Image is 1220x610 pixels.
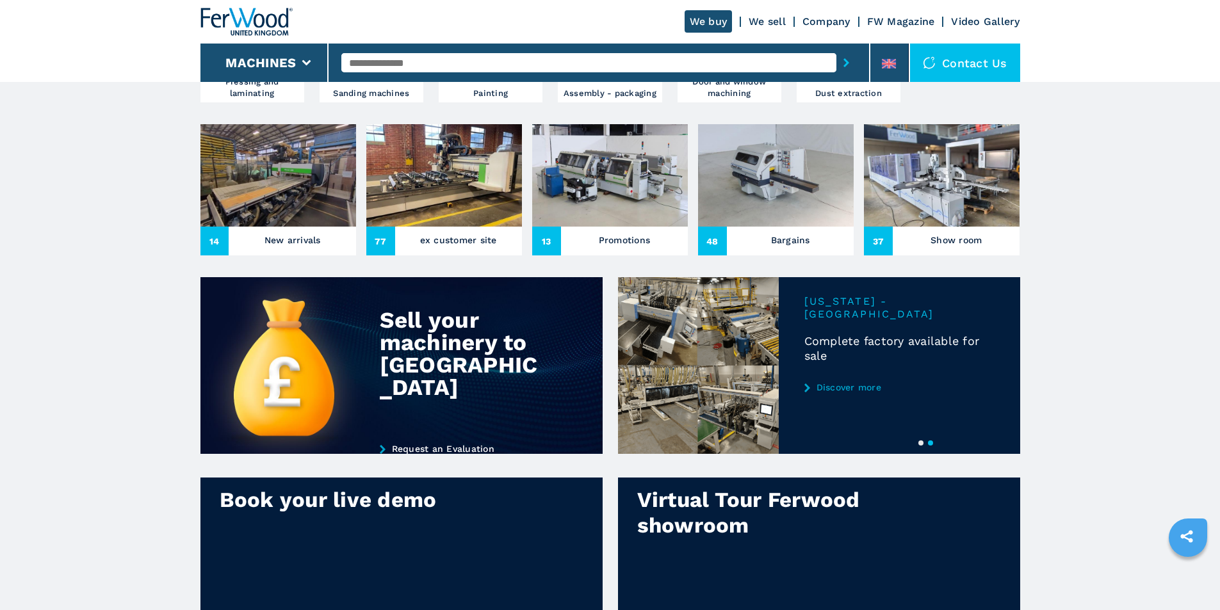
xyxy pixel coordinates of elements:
[931,231,982,249] h3: Show room
[815,88,882,99] h3: Dust extraction
[366,227,395,255] span: 77
[532,124,688,227] img: Promotions
[698,124,854,255] a: Bargains48Bargains
[200,124,356,255] a: New arrivals14New arrivals
[910,44,1020,82] div: Contact us
[864,124,1020,255] a: Show room37Show room
[951,15,1020,28] a: Video Gallery
[532,227,561,255] span: 13
[532,124,688,255] a: Promotions13Promotions
[685,10,733,33] a: We buy
[380,309,547,399] div: Sell your machinery to [GEOGRAPHIC_DATA]
[366,124,522,255] a: ex customer site77ex customer site
[380,444,557,454] a: Request an Evaluation
[836,48,856,77] button: submit-button
[864,227,893,255] span: 37
[637,487,928,538] div: Virtual Tour Ferwood showroom
[366,124,522,227] img: ex customer site
[864,124,1020,227] img: Show room
[802,15,850,28] a: Company
[923,56,936,69] img: Contact us
[804,382,995,392] a: Discover more
[698,227,727,255] span: 48
[771,231,810,249] h3: Bargains
[333,88,409,99] h3: Sanding machines
[200,227,229,255] span: 14
[264,231,321,249] h3: New arrivals
[1166,552,1210,600] iframe: Chat
[220,487,510,513] div: Book your live demo
[698,124,854,227] img: Bargains
[918,440,923,445] button: 1
[618,277,779,454] img: Complete factory available for sale
[749,15,786,28] a: We sell
[564,88,656,99] h3: Assembly - packaging
[225,55,296,70] button: Machines
[599,231,651,249] h3: Promotions
[200,277,603,454] img: Sell your machinery to Ferwood
[928,440,933,445] button: 2
[473,88,508,99] h3: Painting
[200,8,293,36] img: Ferwood
[420,231,497,249] h3: ex customer site
[204,76,301,99] h3: Pressing and laminating
[681,76,778,99] h3: Door and window machining
[1171,520,1203,552] a: sharethis
[200,124,356,227] img: New arrivals
[867,15,935,28] a: FW Magazine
